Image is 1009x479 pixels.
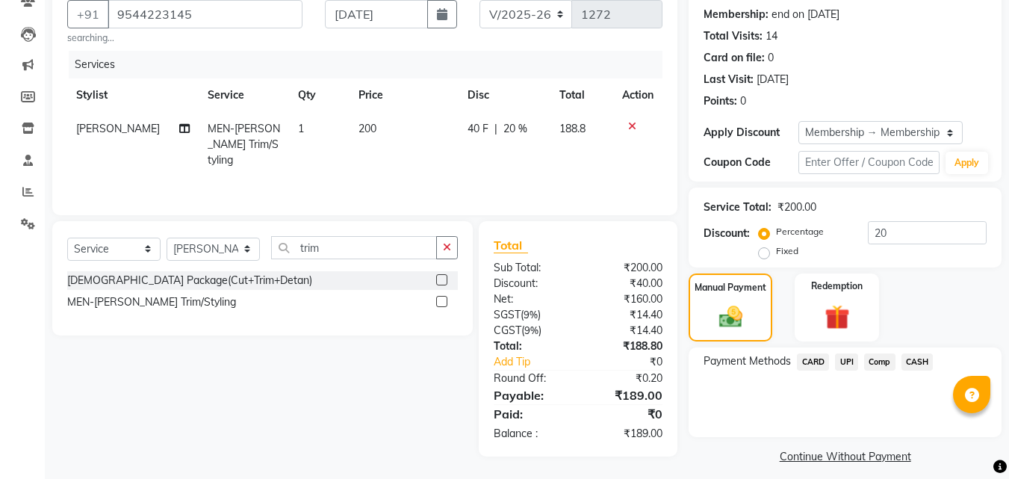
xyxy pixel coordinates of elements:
[772,7,839,22] div: end on [DATE]
[67,78,199,112] th: Stylist
[613,78,662,112] th: Action
[695,281,766,294] label: Manual Payment
[482,354,594,370] a: Add Tip
[271,236,437,259] input: Search or Scan
[578,291,674,307] div: ₹160.00
[559,122,586,135] span: 188.8
[811,279,863,293] label: Redemption
[712,303,750,330] img: _cash.svg
[704,125,798,140] div: Apply Discount
[67,273,312,288] div: [DEMOGRAPHIC_DATA] Package(Cut+Trim+Detan)
[578,371,674,386] div: ₹0.20
[578,339,674,354] div: ₹188.80
[777,200,816,215] div: ₹200.00
[350,78,459,112] th: Price
[835,353,858,371] span: UPI
[864,353,895,371] span: Comp
[578,307,674,323] div: ₹14.40
[740,93,746,109] div: 0
[289,78,350,112] th: Qty
[482,371,578,386] div: Round Off:
[524,324,538,336] span: 9%
[199,78,289,112] th: Service
[494,121,497,137] span: |
[468,121,488,137] span: 40 F
[692,449,999,465] a: Continue Without Payment
[578,276,674,291] div: ₹40.00
[776,244,798,258] label: Fixed
[494,308,521,321] span: SGST
[459,78,550,112] th: Disc
[578,323,674,339] div: ₹14.40
[757,72,789,87] div: [DATE]
[358,122,376,135] span: 200
[704,28,763,44] div: Total Visits:
[578,386,674,404] div: ₹189.00
[578,260,674,276] div: ₹200.00
[798,151,940,174] input: Enter Offer / Coupon Code
[494,238,528,253] span: Total
[76,122,160,135] span: [PERSON_NAME]
[704,200,772,215] div: Service Total:
[594,354,674,370] div: ₹0
[797,353,829,371] span: CARD
[482,386,578,404] div: Payable:
[482,307,578,323] div: ( )
[524,309,538,321] span: 9%
[67,294,236,310] div: MEN-[PERSON_NAME] Trim/Styling
[704,155,798,170] div: Coupon Code
[704,93,737,109] div: Points:
[578,426,674,442] div: ₹189.00
[704,7,769,22] div: Membership:
[482,276,578,291] div: Discount:
[704,50,765,66] div: Card on file:
[550,78,614,112] th: Total
[208,122,280,167] span: MEN-[PERSON_NAME] Trim/Styling
[768,50,774,66] div: 0
[69,51,674,78] div: Services
[482,323,578,339] div: ( )
[482,291,578,307] div: Net:
[776,225,824,238] label: Percentage
[704,353,791,369] span: Payment Methods
[901,353,934,371] span: CASH
[482,426,578,442] div: Balance :
[946,152,988,174] button: Apply
[494,324,521,337] span: CGST
[817,302,857,333] img: _gift.svg
[766,28,777,44] div: 14
[503,121,527,137] span: 20 %
[298,122,304,135] span: 1
[704,226,750,241] div: Discount:
[482,260,578,276] div: Sub Total:
[704,72,754,87] div: Last Visit:
[482,339,578,354] div: Total:
[482,405,578,423] div: Paid:
[67,31,302,45] small: searching...
[578,405,674,423] div: ₹0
